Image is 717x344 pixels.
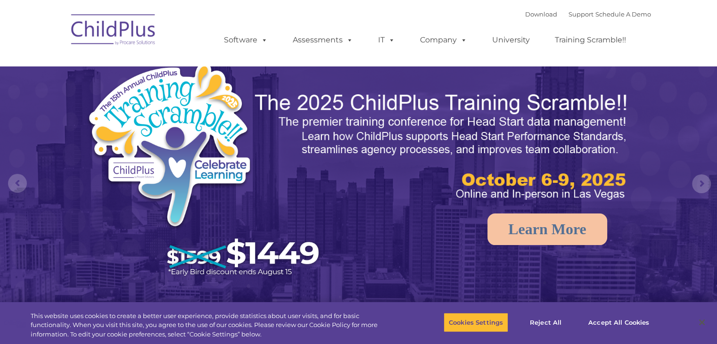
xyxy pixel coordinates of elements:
[692,312,712,333] button: Close
[545,31,635,49] a: Training Scramble!!
[411,31,477,49] a: Company
[369,31,404,49] a: IT
[483,31,539,49] a: University
[487,213,607,245] a: Learn More
[595,10,651,18] a: Schedule A Demo
[516,312,575,332] button: Reject All
[583,312,654,332] button: Accept All Cookies
[214,31,277,49] a: Software
[283,31,363,49] a: Assessments
[31,311,395,339] div: This website uses cookies to create a better user experience, provide statistics about user visit...
[66,8,161,55] img: ChildPlus by Procare Solutions
[525,10,651,18] font: |
[569,10,593,18] a: Support
[444,312,508,332] button: Cookies Settings
[525,10,557,18] a: Download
